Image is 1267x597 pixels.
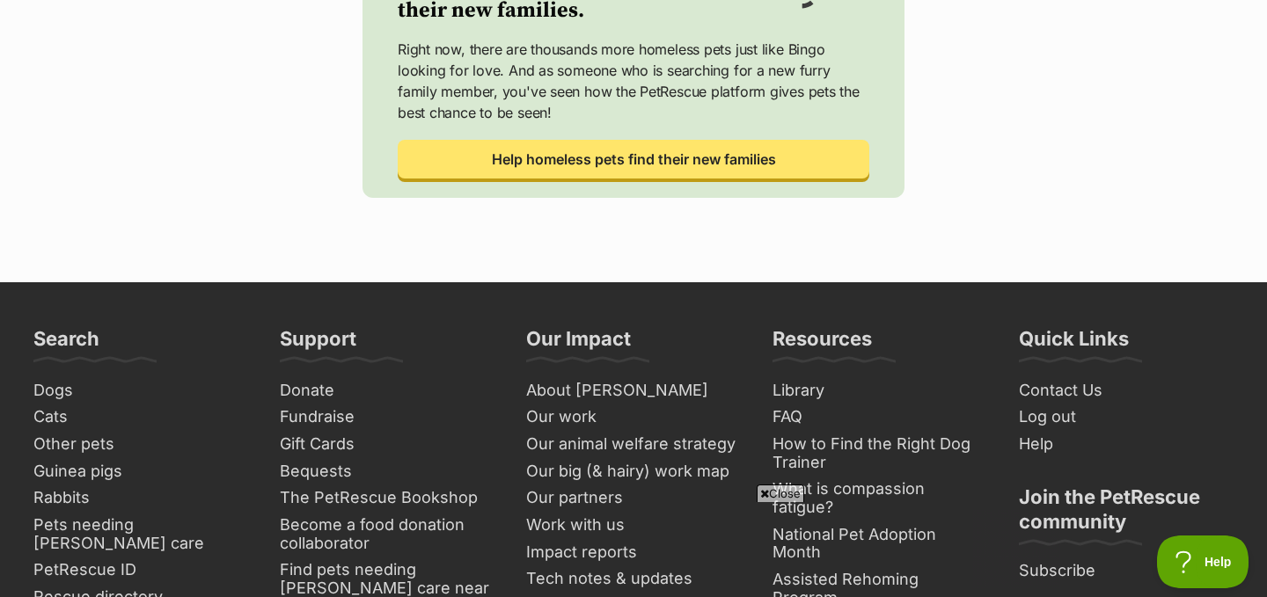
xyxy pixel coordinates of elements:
h3: Join the PetRescue community [1019,484,1234,544]
a: How to Find the Right Dog Trainer [765,431,994,476]
a: Our animal welfare strategy [519,431,748,458]
iframe: Advertisement [207,509,1060,588]
a: About [PERSON_NAME] [519,377,748,404]
a: Help [1012,431,1241,458]
a: Bequests [273,458,502,485]
a: Cats [26,404,255,431]
a: Our big (& hairy) work map [519,458,748,485]
a: Dogs [26,377,255,404]
a: Other pets [26,431,255,458]
h3: Support [280,326,356,361]
a: Gift Cards [273,431,502,458]
a: Our partners [519,484,748,512]
a: Subscribe [1012,557,1241,585]
h3: Search [33,326,99,361]
a: Rabbits [26,484,255,512]
a: What is compassion fatigue? [765,476,994,521]
a: Pets needing [PERSON_NAME] care [26,512,255,557]
a: Guinea pigs [26,458,255,485]
span: Close [757,484,804,502]
h3: Resources [773,326,872,361]
a: Log out [1012,404,1241,431]
a: The PetRescue Bookshop [273,484,502,512]
a: Library [765,377,994,404]
p: Right now, there are thousands more homeless pets just like Bingo looking for love. And as someon... [398,39,869,123]
h3: Our Impact [526,326,631,361]
a: PetRescue ID [26,557,255,584]
span: Help homeless pets find their new families [492,149,776,170]
a: Our work [519,404,748,431]
a: Donate [273,377,502,404]
h3: Quick Links [1019,326,1129,361]
a: FAQ [765,404,994,431]
a: Contact Us [1012,377,1241,404]
a: Help homeless pets find their new families [398,140,869,178]
a: Fundraise [273,404,502,431]
iframe: Help Scout Beacon - Open [1157,535,1249,588]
